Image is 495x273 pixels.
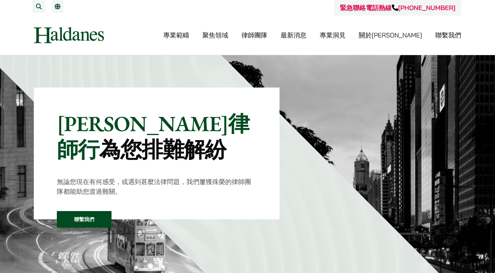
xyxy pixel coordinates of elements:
[281,31,306,39] a: 最新消息
[34,27,104,43] img: Logo of Haldanes
[55,4,60,9] a: 繁
[57,177,256,196] p: 無論您現在有何感受，或遇到甚麼法律問題，我們屢獲殊榮的律師團隊都能助您渡過難關。
[241,31,267,39] a: 律師團隊
[99,135,226,164] mark: 為您排難解紛
[163,31,189,39] a: 專業範疇
[203,31,228,39] a: 聚焦領域
[57,111,256,162] p: [PERSON_NAME]律師行
[320,31,346,39] a: 專業洞見
[57,211,112,228] a: 聯繫我們
[340,4,455,12] a: 緊急聯絡電話熱線[PHONE_NUMBER]
[359,31,422,39] a: 關於[PERSON_NAME]
[435,31,461,39] a: 聯繫我們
